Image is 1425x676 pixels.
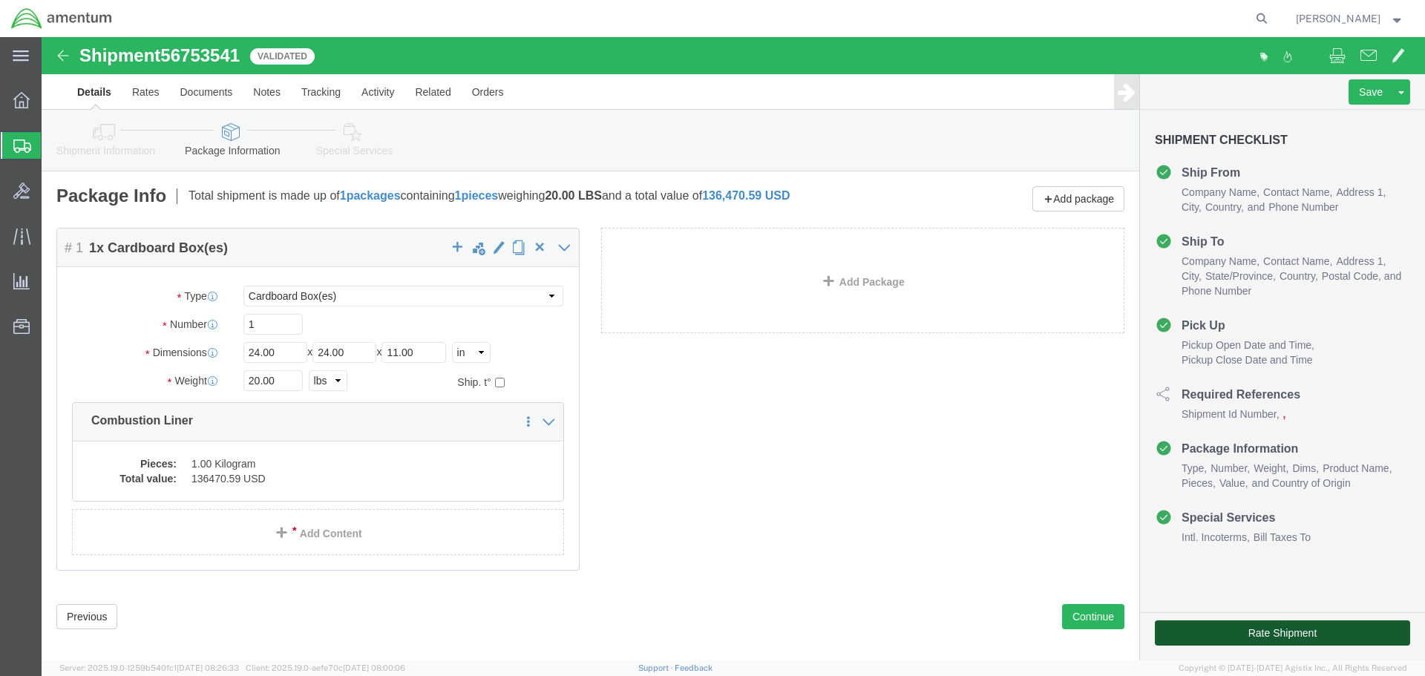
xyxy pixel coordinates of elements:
span: Joshua Keller [1296,10,1380,27]
span: Client: 2025.19.0-aefe70c [246,663,405,672]
iframe: FS Legacy Container [42,37,1425,660]
a: Support [638,663,675,672]
span: Server: 2025.19.0-1259b540fc1 [59,663,239,672]
span: Copyright © [DATE]-[DATE] Agistix Inc., All Rights Reserved [1179,662,1407,675]
img: logo [10,7,113,30]
span: [DATE] 08:26:33 [177,663,239,672]
button: [PERSON_NAME] [1295,10,1405,27]
span: [DATE] 08:00:06 [343,663,405,672]
a: Feedback [675,663,712,672]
